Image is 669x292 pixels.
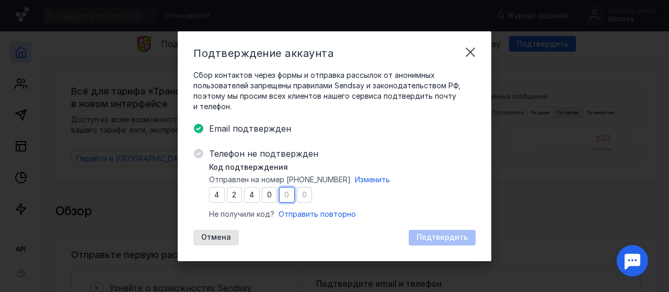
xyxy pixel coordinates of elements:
[279,187,295,203] input: 0
[244,187,260,203] input: 0
[209,122,476,135] span: Email подтвержден
[355,175,390,184] span: Изменить
[227,187,243,203] input: 0
[209,162,288,172] span: Код подтверждения
[209,174,351,185] span: Отправлен на номер [PHONE_NUMBER]
[209,147,476,160] span: Телефон не подтвержден
[279,209,356,219] button: Отправить повторно
[193,47,333,60] span: Подтверждение аккаунта
[355,174,390,185] button: Изменить
[201,233,231,242] span: Отмена
[209,209,274,219] span: Не получили код?
[297,187,313,203] input: 0
[262,187,278,203] input: 0
[193,70,476,112] span: Сбор контактов через формы и отправка рассылок от анонимных пользователей запрещены правилами Sen...
[209,187,225,203] input: 0
[279,209,356,218] span: Отправить повторно
[193,230,239,246] button: Отмена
